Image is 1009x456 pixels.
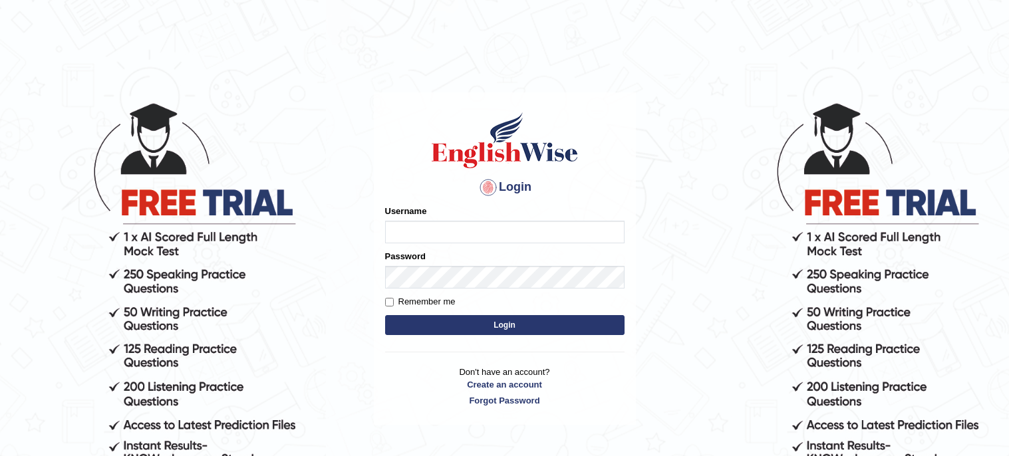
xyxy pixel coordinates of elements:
a: Forgot Password [385,394,625,407]
img: Logo of English Wise sign in for intelligent practice with AI [429,110,581,170]
input: Remember me [385,298,394,306]
a: Create an account [385,378,625,391]
label: Username [385,205,427,217]
button: Login [385,315,625,335]
p: Don't have an account? [385,366,625,407]
label: Remember me [385,295,456,308]
h4: Login [385,177,625,198]
label: Password [385,250,426,263]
